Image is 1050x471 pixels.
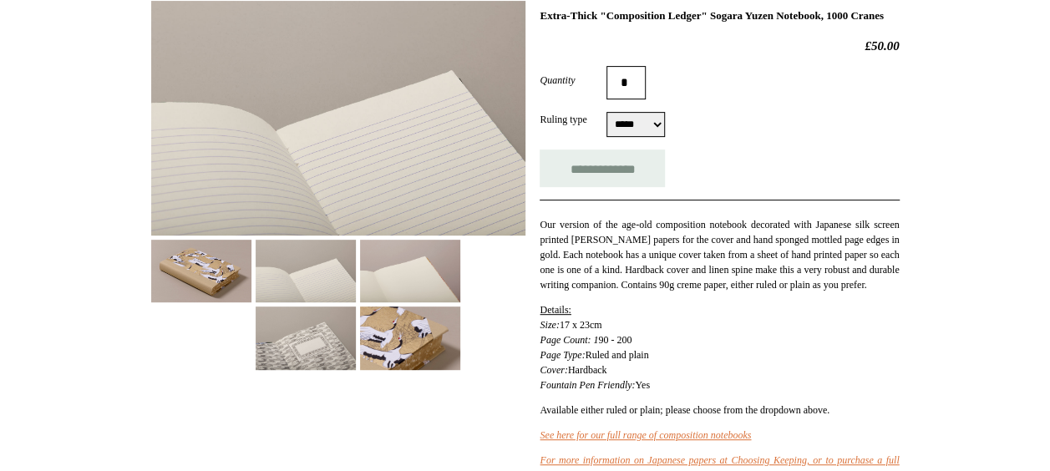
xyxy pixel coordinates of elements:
[540,379,635,391] em: Fountain Pen Friendly:
[360,240,460,302] img: Extra-Thick "Composition Ledger" Sogara Yuzen Notebook, 1000 Cranes
[540,429,751,441] a: See here for our full range of composition notebooks
[540,112,606,127] label: Ruling type
[540,319,559,331] em: Size:
[540,38,899,53] h2: £50.00
[151,1,525,235] img: Extra-Thick "Composition Ledger" Sogara Yuzen Notebook, 1000 Cranes
[360,306,460,369] img: Extra-Thick "Composition Ledger" Sogara Yuzen Notebook, 1000 Cranes
[540,73,606,88] label: Quantity
[151,240,251,302] img: Extra-Thick "Composition Ledger" Sogara Yuzen Notebook, 1000 Cranes
[598,334,632,346] span: 90 - 200
[540,334,598,346] em: Page Count: 1
[540,364,567,376] em: Cover:
[540,9,899,23] h1: Extra-Thick "Composition Ledger" Sogara Yuzen Notebook, 1000 Cranes
[568,364,607,376] span: Hardback
[256,306,356,369] img: Extra-Thick "Composition Ledger" Sogara Yuzen Notebook, 1000 Cranes
[540,302,899,392] p: 17 x 23cm
[635,379,649,391] span: Yes
[586,349,649,361] span: Ruled and plain
[540,217,899,292] p: Our version of the age-old composition notebook decorated with Japanese silk screen printed [PERS...
[540,403,899,418] p: Available either ruled or plain; please choose from the dropdown above.
[256,240,356,302] img: Extra-Thick "Composition Ledger" Sogara Yuzen Notebook, 1000 Cranes
[540,349,585,361] em: Page Type:
[540,304,571,316] span: Details:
